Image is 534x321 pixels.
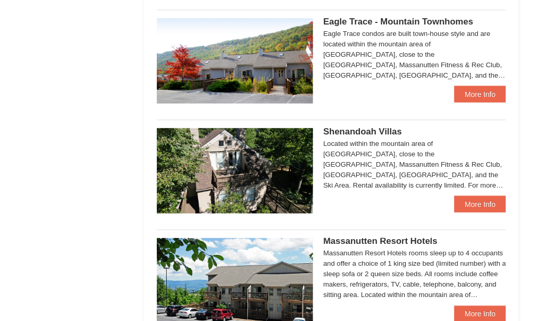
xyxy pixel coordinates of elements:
span: Eagle Trace - Mountain Townhomes [324,17,474,27]
div: Located within the mountain area of [GEOGRAPHIC_DATA], close to the [GEOGRAPHIC_DATA], Massanutte... [324,139,506,191]
div: Eagle Trace condos are built town-house style and are located within the mountain area of [GEOGRA... [324,29,506,81]
div: Massanutten Resort Hotels rooms sleep up to 4 occupants and offer a choice of 1 king size bed (li... [324,249,506,301]
a: More Info [454,86,506,103]
span: Shenandoah Villas [324,127,402,137]
span: Massanutten Resort Hotels [324,237,438,246]
img: 19219019-2-e70bf45f.jpg [157,128,313,214]
img: 19218983-1-9b289e55.jpg [157,18,313,104]
a: More Info [454,196,506,213]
